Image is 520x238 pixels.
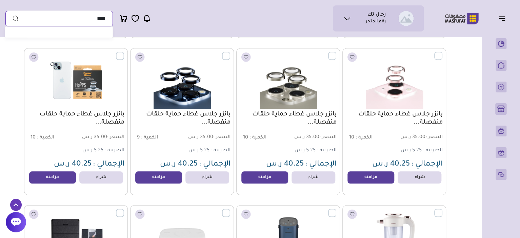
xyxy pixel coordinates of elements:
[367,12,386,19] h1: رحال تك
[440,12,483,25] img: Logo
[134,110,230,127] a: بانزر جلاس غطاء حماية حلقات منفصلة...
[28,52,124,109] img: 241.625-241.6252024-03-27-660478a0df5b3.png
[349,135,354,140] span: 10
[289,134,337,141] span: 35.00 ر.س
[93,160,124,169] span: الإجمالي :
[240,110,336,127] a: بانزر جلاس غطاء حماية حلقات منفصلة...
[199,160,230,169] span: الإجمالي :
[266,160,303,169] span: 40.25 ر.س
[29,171,76,183] a: مزامنة
[305,160,336,169] span: الإجمالي :
[292,171,335,183] a: شراء
[240,52,336,109] img: 241.625-241.6252024-05-16-66462bbb9cb51.png
[183,134,231,141] span: 35.00 ر.س
[398,171,441,183] a: شراء
[364,19,386,25] p: رقم المتجر :
[134,52,230,109] img: 241.625-241.6252024-05-16-66462b02d3346.png
[355,135,372,140] span: الكمية :
[77,134,124,141] span: 35.00 ر.س
[107,135,124,140] span: السعر :
[185,171,229,183] a: شراء
[400,148,421,153] span: 5.25 ر.س
[346,52,442,109] img: 241.625-241.6252024-05-18-6648a7cfdae01.png
[423,148,442,153] span: الضريبة :
[160,160,197,169] span: 40.25 ر.س
[346,110,442,127] a: بانزر جلاس غطاء حماية حلقات منفصلة...
[294,148,315,153] span: 5.25 ر.س
[243,135,248,140] span: 10
[82,148,103,153] span: 5.25 ر.س
[37,135,54,140] span: الكمية :
[28,110,124,127] a: بانزر جلاس غطاء حماية حلقات منفصلة...
[135,171,182,183] a: مزامنة
[317,148,336,153] span: الضريبة :
[54,160,91,169] span: 40.25 ر.س
[241,171,288,183] a: مزامنة
[104,148,124,153] span: الضريبة :
[319,135,336,140] span: السعر :
[411,160,442,169] span: الإجمالي :
[213,135,230,140] span: السعر :
[347,171,395,183] a: مزامنة
[141,135,158,140] span: الكمية :
[137,135,139,140] span: 9
[398,11,414,26] img: مناع ابراهيم محمد المناع
[188,148,209,153] span: 5.25 ر.س
[395,134,442,141] span: 35.00 ر.س
[249,135,266,140] span: الكمية :
[425,135,442,140] span: السعر :
[31,135,36,140] span: 10
[372,160,409,169] span: 40.25 ر.س
[79,171,123,183] a: شراء
[211,148,230,153] span: الضريبة :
